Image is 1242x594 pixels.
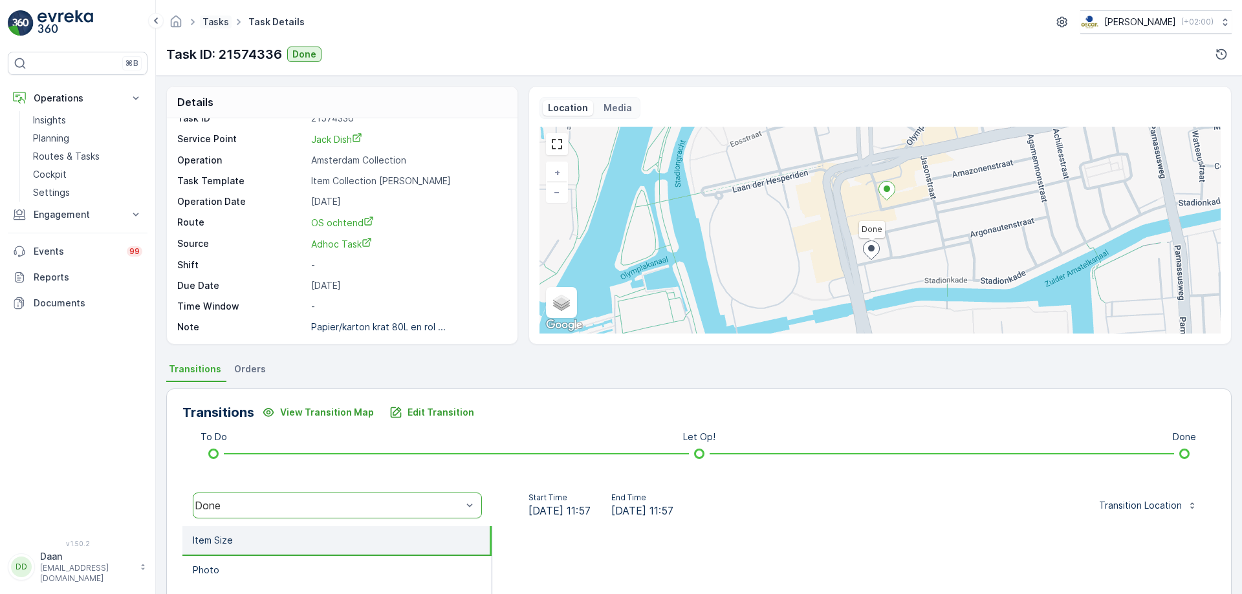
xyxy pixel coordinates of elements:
p: Details [177,94,213,110]
p: Operations [34,92,122,105]
p: Amsterdam Collection [311,154,504,167]
a: Planning [28,129,147,147]
a: Homepage [169,19,183,30]
p: Shift [177,259,306,271]
p: Route [177,216,306,229]
a: Settings [28,184,147,202]
div: Done [195,500,462,511]
p: Operation [177,154,306,167]
p: To Do [201,430,227,443]
p: Item Collection [PERSON_NAME] [311,175,504,187]
a: Reports [8,264,147,290]
p: Task Template [177,175,306,187]
button: Operations [8,85,147,111]
a: Layers [547,288,576,317]
p: Done [1173,430,1196,443]
p: Service Point [177,133,306,146]
a: Routes & Tasks [28,147,147,165]
a: Adhoc Task [311,237,504,251]
button: DDDaan[EMAIL_ADDRESS][DOMAIN_NAME] [8,550,147,584]
p: [DATE] [311,195,504,208]
a: Tasks [202,16,229,27]
p: ⌘B [125,58,138,69]
button: Transition Location [1091,495,1205,516]
div: DD [11,557,32,577]
a: OS ochtend [311,216,504,229]
span: Transitions [169,363,221,376]
img: basis-logo_rgb2x.png [1080,15,1099,29]
p: Task ID: 21574336 [166,45,282,64]
img: logo_light-DOdMpM7g.png [38,10,93,36]
p: Transition Location [1099,499,1182,512]
p: Let Op! [683,430,715,443]
p: [EMAIL_ADDRESS][DOMAIN_NAME] [40,563,133,584]
p: Cockpit [33,168,67,181]
p: Item Size [193,534,233,547]
p: - [311,300,504,313]
p: Routes & Tasks [33,150,100,163]
p: Operation Date [177,195,306,208]
span: [DATE] 11:57 [528,503,591,518]
button: Edit Transition [382,402,482,423]
p: [PERSON_NAME] [1104,16,1176,28]
p: Transitions [182,403,254,422]
span: [DATE] 11:57 [611,503,673,518]
button: [PERSON_NAME](+02:00) [1080,10,1232,34]
p: - [311,259,504,271]
p: Papier/karton krat 80L en rol ... [311,321,446,332]
p: Events [34,245,119,258]
p: [DATE] [311,279,504,292]
p: Media [604,101,632,114]
img: logo [8,10,34,36]
span: Orders [234,363,266,376]
p: Note [177,321,306,334]
a: View Fullscreen [547,134,567,154]
p: Location [548,101,588,114]
span: − [554,186,560,197]
span: Jack Dish [311,134,362,145]
p: Edit Transition [408,406,474,419]
span: + [554,167,560,178]
button: Engagement [8,202,147,228]
a: Documents [8,290,147,316]
p: Done [292,48,316,61]
p: End Time [611,493,673,503]
span: v 1.50.2 [8,540,147,547]
a: Open this area in Google Maps (opens a new window) [543,317,585,334]
p: Insights [33,114,66,127]
a: Cockpit [28,165,147,184]
img: Google [543,317,585,334]
p: Daan [40,550,133,563]
span: Adhoc Task [311,239,372,249]
p: Settings [33,186,70,199]
p: Engagement [34,208,122,221]
p: 99 [129,246,140,257]
p: Source [177,237,306,251]
a: Insights [28,111,147,129]
button: View Transition Map [254,402,382,423]
p: Due Date [177,279,306,292]
p: Documents [34,297,142,310]
a: Zoom In [547,163,567,182]
p: Start Time [528,493,591,503]
span: Task Details [246,16,307,28]
p: Planning [33,132,69,145]
p: Task ID [177,112,306,125]
p: Reports [34,271,142,284]
button: Done [287,47,321,62]
a: Events99 [8,239,147,264]
span: OS ochtend [311,217,374,228]
p: 21574336 [311,112,504,125]
p: Time Window [177,300,306,313]
a: Jack Dish [311,133,504,146]
a: Zoom Out [547,182,567,202]
p: ( +02:00 ) [1181,17,1214,27]
p: Photo [193,564,219,577]
p: View Transition Map [280,406,374,419]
